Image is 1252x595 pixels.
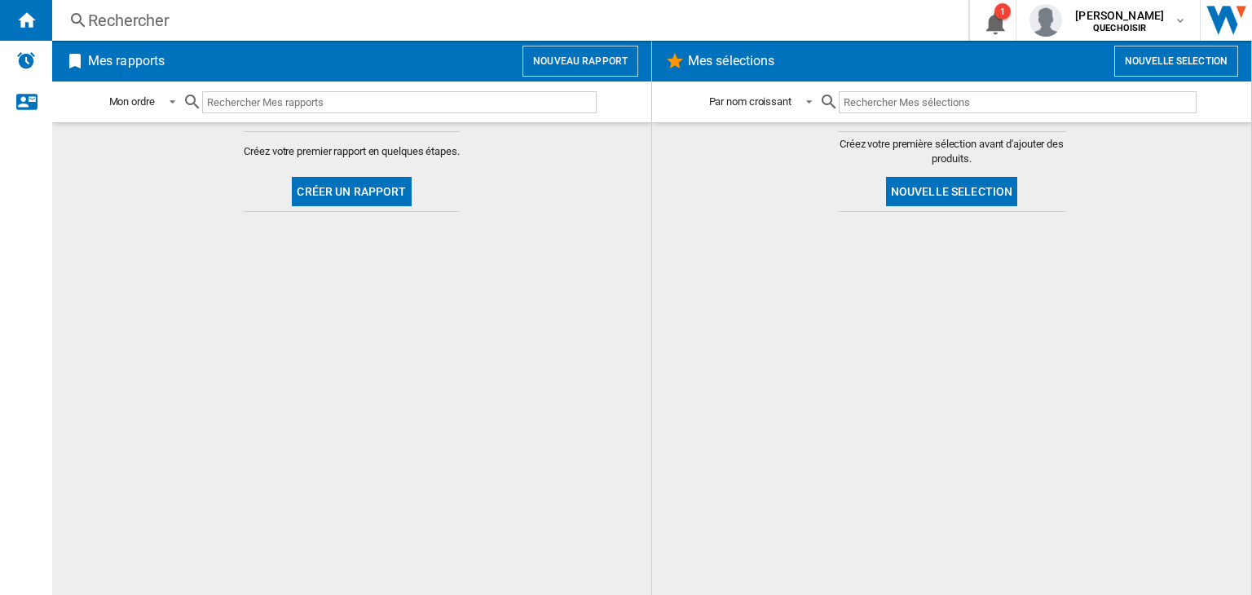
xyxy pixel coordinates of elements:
span: [PERSON_NAME] [1075,7,1164,24]
input: Rechercher Mes rapports [202,91,597,113]
div: 1 [994,3,1011,20]
input: Rechercher Mes sélections [839,91,1197,113]
span: Créez votre première sélection avant d'ajouter des produits. [838,137,1066,166]
button: Créer un rapport [292,177,411,206]
button: Nouvelle selection [1114,46,1238,77]
div: Rechercher [88,9,926,32]
div: Par nom croissant [709,95,791,108]
div: Mon ordre [109,95,155,108]
h2: Mes rapports [85,46,168,77]
h2: Mes sélections [685,46,778,77]
span: Créez votre premier rapport en quelques étapes. [244,144,459,159]
button: Nouveau rapport [522,46,638,77]
img: alerts-logo.svg [16,51,36,70]
button: Nouvelle selection [886,177,1018,206]
b: QUECHOISIR [1093,23,1146,33]
img: profile.jpg [1029,4,1062,37]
